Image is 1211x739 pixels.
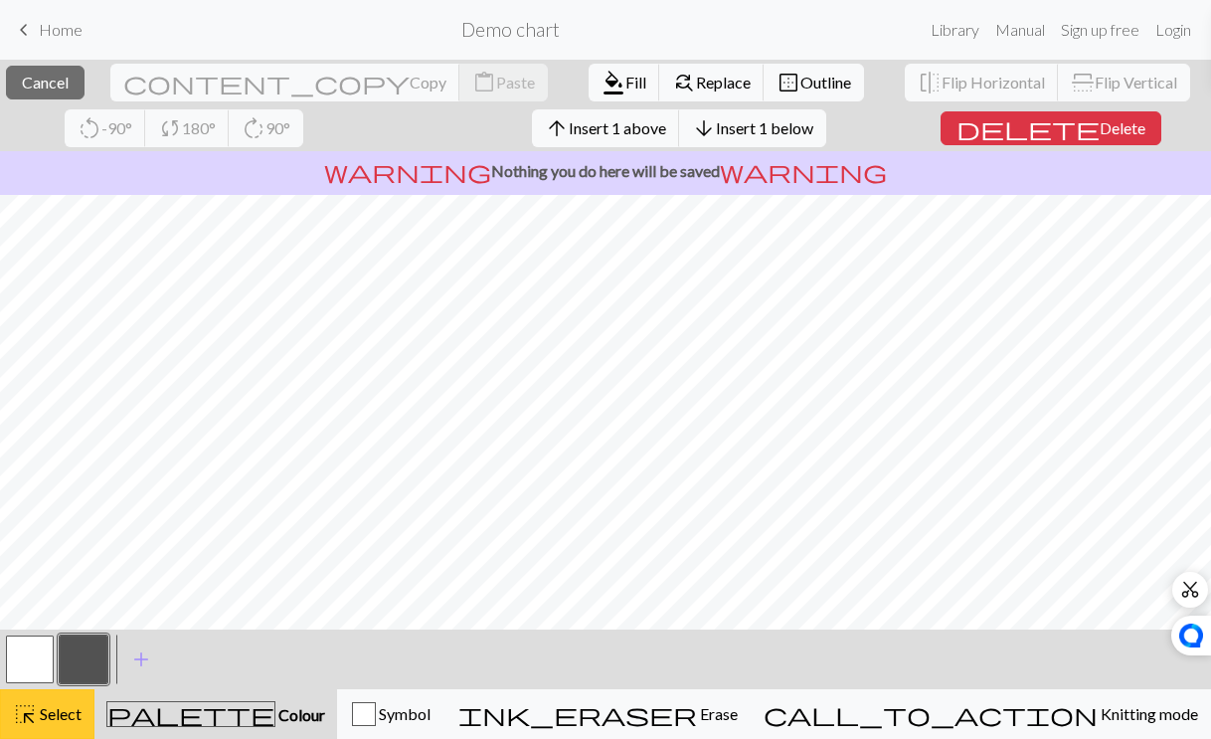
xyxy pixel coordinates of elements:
[101,118,132,137] span: -90°
[777,69,800,96] span: border_outer
[337,689,445,739] button: Symbol
[987,10,1053,50] a: Manual
[751,689,1211,739] button: Knitting mode
[918,69,942,96] span: flip
[569,118,666,137] span: Insert 1 above
[764,64,864,101] button: Outline
[65,109,146,147] button: -90°
[461,18,560,41] h2: Demo chart
[625,73,646,92] span: Fill
[1098,704,1198,723] span: Knitting mode
[672,69,696,96] span: find_replace
[679,109,826,147] button: Insert 1 below
[275,705,325,724] span: Colour
[1095,73,1177,92] span: Flip Vertical
[410,73,446,92] span: Copy
[145,109,230,147] button: 180°
[692,114,716,142] span: arrow_downward
[37,704,82,723] span: Select
[942,73,1045,92] span: Flip Horizontal
[78,114,101,142] span: rotate_left
[458,700,697,728] span: ink_eraser
[545,114,569,142] span: arrow_upward
[905,64,1059,101] button: Flip Horizontal
[1100,118,1145,137] span: Delete
[229,109,303,147] button: 90°
[6,66,85,99] button: Cancel
[12,16,36,44] span: keyboard_arrow_left
[941,111,1161,145] button: Delete
[1058,64,1190,101] button: Flip Vertical
[589,64,660,101] button: Fill
[602,69,625,96] span: format_color_fill
[110,64,460,101] button: Copy
[376,704,431,723] span: Symbol
[12,13,83,47] a: Home
[956,114,1100,142] span: delete
[659,64,765,101] button: Replace
[696,73,751,92] span: Replace
[324,157,491,185] span: warning
[716,118,813,137] span: Insert 1 below
[697,704,738,723] span: Erase
[1147,10,1199,50] a: Login
[445,689,751,739] button: Erase
[13,700,37,728] span: highlight_alt
[1053,10,1147,50] a: Sign up free
[1069,71,1097,94] span: flip
[22,73,69,92] span: Cancel
[107,700,274,728] span: palette
[8,159,1203,183] p: Nothing you do here will be saved
[123,69,410,96] span: content_copy
[39,20,83,39] span: Home
[265,118,290,137] span: 90°
[764,700,1098,728] span: call_to_action
[923,10,987,50] a: Library
[242,114,265,142] span: rotate_right
[182,118,216,137] span: 180°
[532,109,680,147] button: Insert 1 above
[158,114,182,142] span: sync
[94,689,337,739] button: Colour
[800,73,851,92] span: Outline
[129,646,153,673] span: add
[720,157,887,185] span: warning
